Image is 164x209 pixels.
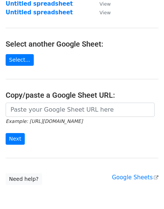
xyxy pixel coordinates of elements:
[126,173,164,209] iframe: Chat Widget
[99,10,111,15] small: View
[99,1,111,7] small: View
[6,133,25,145] input: Next
[92,0,111,7] a: View
[6,39,158,48] h4: Select another Google Sheet:
[6,91,158,100] h4: Copy/paste a Google Sheet URL:
[92,9,111,16] a: View
[112,174,158,181] a: Google Sheets
[6,173,42,185] a: Need help?
[6,118,83,124] small: Example: [URL][DOMAIN_NAME]
[6,0,73,7] a: Untitled spreadsheet
[6,103,155,117] input: Paste your Google Sheet URL here
[6,9,73,16] a: Untitled spreadsheet
[6,54,34,66] a: Select...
